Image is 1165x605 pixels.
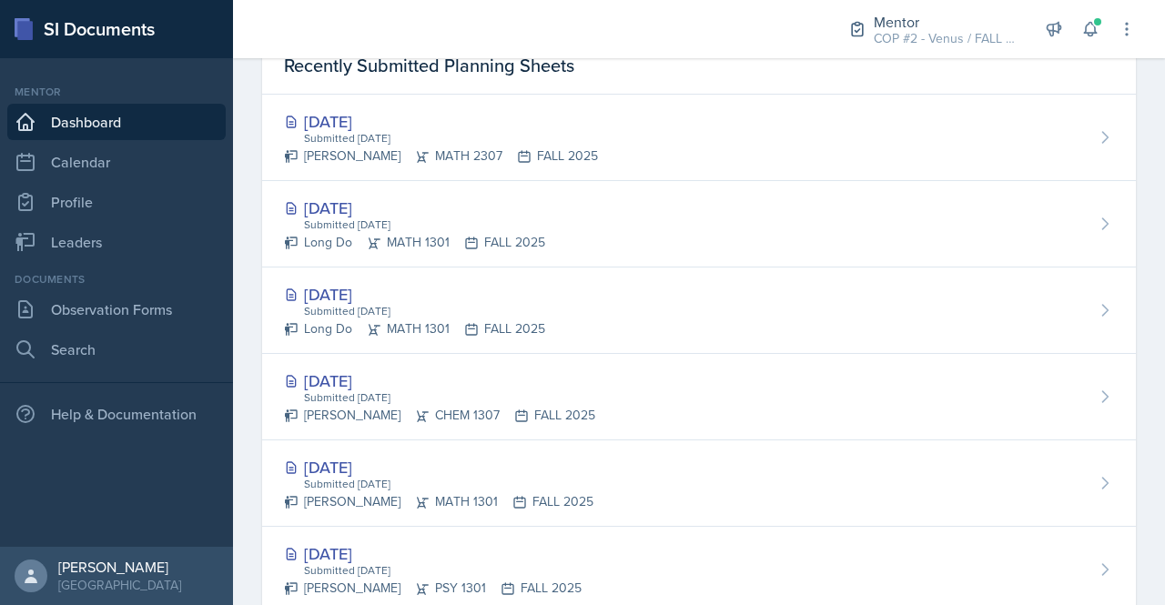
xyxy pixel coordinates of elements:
div: [PERSON_NAME] CHEM 1307 FALL 2025 [284,406,595,425]
div: [DATE] [284,109,598,134]
div: Mentor [7,84,226,100]
a: Observation Forms [7,291,226,328]
div: Submitted [DATE] [302,217,545,233]
div: Help & Documentation [7,396,226,432]
div: [DATE] [284,282,545,307]
div: [GEOGRAPHIC_DATA] [58,576,181,594]
a: Profile [7,184,226,220]
div: Submitted [DATE] [302,562,582,579]
div: Mentor [874,11,1019,33]
div: [PERSON_NAME] [58,558,181,576]
div: Submitted [DATE] [302,389,595,406]
a: [DATE] Submitted [DATE] Long DoMATH 1301FALL 2025 [262,181,1136,267]
div: Recently Submitted Planning Sheets [262,37,1136,95]
div: Documents [7,271,226,287]
a: [DATE] Submitted [DATE] [PERSON_NAME]CHEM 1307FALL 2025 [262,354,1136,440]
div: Submitted [DATE] [302,130,598,146]
a: Dashboard [7,104,226,140]
div: [DATE] [284,196,545,220]
a: [DATE] Submitted [DATE] Long DoMATH 1301FALL 2025 [262,267,1136,354]
div: Long Do MATH 1301 FALL 2025 [284,233,545,252]
div: Submitted [DATE] [302,476,593,492]
div: [DATE] [284,455,593,479]
a: [DATE] Submitted [DATE] [PERSON_NAME]MATH 1301FALL 2025 [262,440,1136,527]
div: COP #2 - Venus / FALL 2025 [874,29,1019,48]
div: Long Do MATH 1301 FALL 2025 [284,319,545,338]
div: [PERSON_NAME] PSY 1301 FALL 2025 [284,579,582,598]
div: Submitted [DATE] [302,303,545,319]
a: Leaders [7,224,226,260]
div: [PERSON_NAME] MATH 2307 FALL 2025 [284,146,598,166]
a: [DATE] Submitted [DATE] [PERSON_NAME]MATH 2307FALL 2025 [262,95,1136,181]
div: [DATE] [284,541,582,566]
div: [PERSON_NAME] MATH 1301 FALL 2025 [284,492,593,511]
a: Search [7,331,226,368]
a: Calendar [7,144,226,180]
div: [DATE] [284,368,595,393]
